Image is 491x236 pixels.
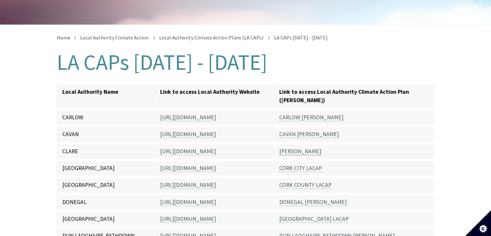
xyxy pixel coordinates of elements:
strong: Local Authority Name [62,88,118,95]
a: [URL][DOMAIN_NAME] [160,114,216,121]
td: DONEGAL [57,194,155,211]
button: Set cookie preferences [465,210,491,236]
a: CORK CITY LACAP [279,165,322,172]
a: Home [57,34,70,41]
a: CORK COUNTY LACAP [279,181,332,189]
a: Local Authority Climate Action Plans (LA CAPs) [159,34,263,41]
a: DONEGAL [PERSON_NAME] [279,198,347,206]
a: [URL][DOMAIN_NAME] [160,181,216,189]
a: [URL][DOMAIN_NAME] [160,215,216,223]
strong: Link to access Local Authority Climate Action Plan ([PERSON_NAME]) [279,88,409,104]
td: CLARE [57,143,155,160]
a: [GEOGRAPHIC_DATA] LACAP [279,215,349,223]
span: LA CAPs [DATE] - [DATE] [274,34,328,41]
td: [GEOGRAPHIC_DATA] [57,211,155,228]
a: CARLOW [PERSON_NAME] [279,114,343,121]
td: CAVAN [57,126,155,143]
a: [URL][DOMAIN_NAME] [160,198,216,206]
a: [URL][DOMAIN_NAME] [160,131,216,138]
a: [URL][DOMAIN_NAME] [160,165,216,172]
td: CARLOW [57,109,155,126]
h1: LA CAPs [DATE] - [DATE] [57,50,435,74]
a: [URL][DOMAIN_NAME] [160,148,216,155]
a: CAVAN [PERSON_NAME] [279,131,339,138]
td: [GEOGRAPHIC_DATA] [57,177,155,194]
a: [PERSON_NAME] [279,148,321,155]
a: Local Authority Climate Action [80,34,148,41]
td: [GEOGRAPHIC_DATA] [57,160,155,177]
strong: Link to access Local Authority Website [160,88,260,95]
